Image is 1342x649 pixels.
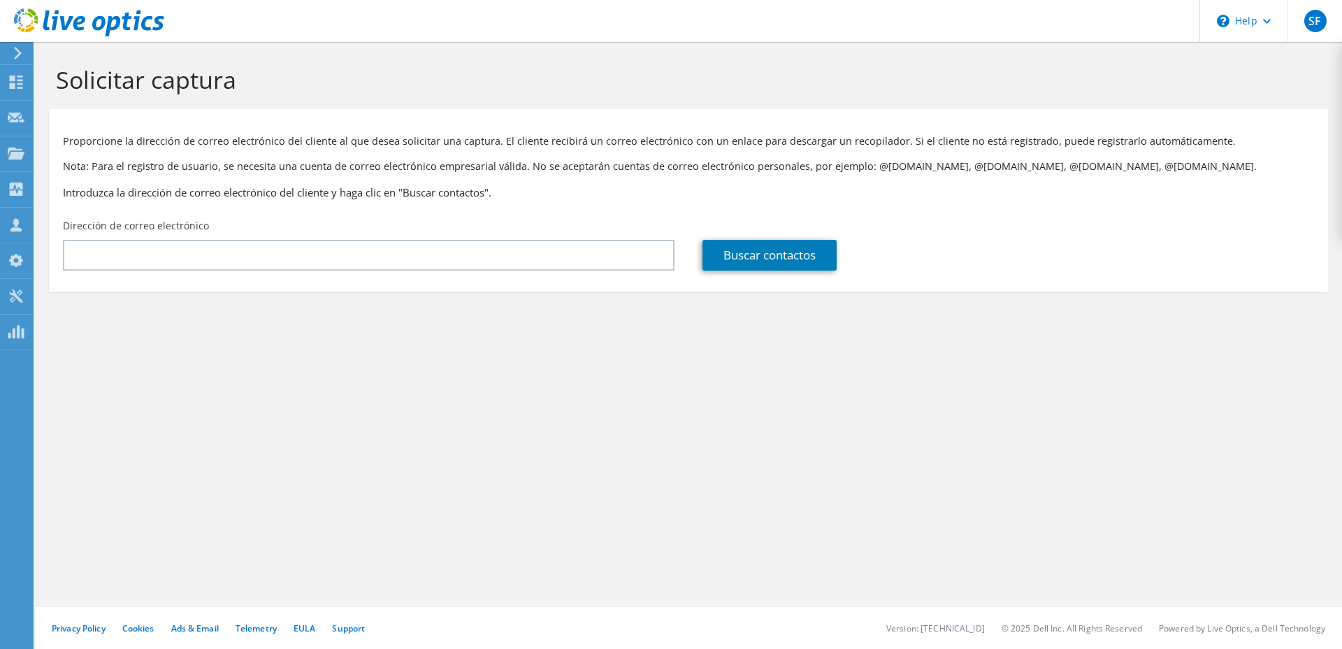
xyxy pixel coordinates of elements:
[1159,622,1325,634] li: Powered by Live Optics, a Dell Technology
[886,622,985,634] li: Version: [TECHNICAL_ID]
[332,622,365,634] a: Support
[702,240,837,271] a: Buscar contactos
[63,185,1314,200] h3: Introduzca la dirección de correo electrónico del cliente y haga clic en "Buscar contactos".
[63,134,1314,149] p: Proporcione la dirección de correo electrónico del cliente al que desea solicitar una captura. El...
[1002,622,1142,634] li: © 2025 Dell Inc. All Rights Reserved
[236,622,277,634] a: Telemetry
[171,622,219,634] a: Ads & Email
[122,622,154,634] a: Cookies
[52,622,106,634] a: Privacy Policy
[294,622,315,634] a: EULA
[56,65,1314,94] h1: Solicitar captura
[63,159,1314,174] p: Nota: Para el registro de usuario, se necesita una cuenta de correo electrónico empresarial válid...
[1217,15,1229,27] svg: \n
[63,219,209,233] label: Dirección de correo electrónico
[1304,10,1327,32] span: SF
